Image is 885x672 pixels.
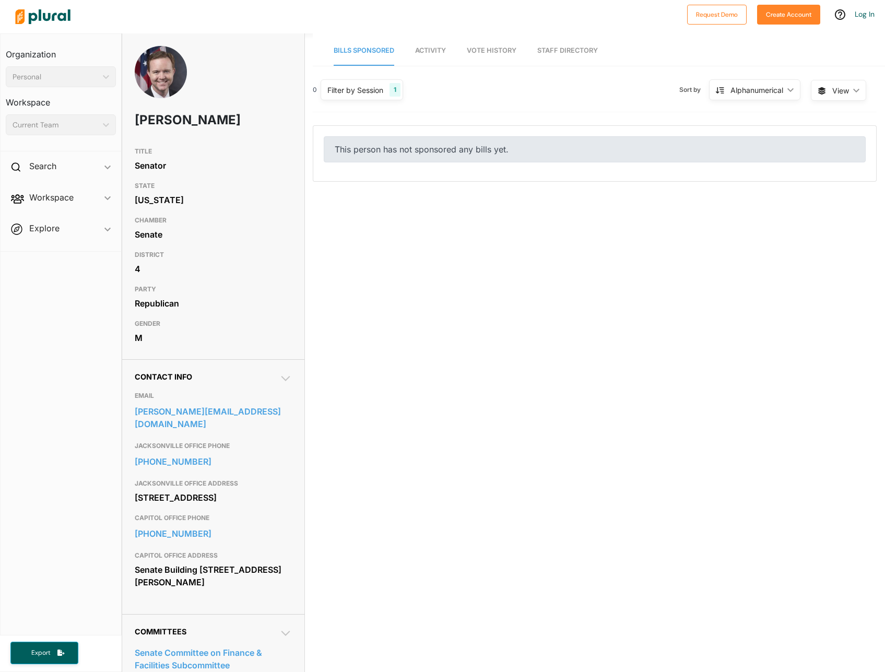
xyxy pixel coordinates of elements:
div: [STREET_ADDRESS] [135,490,291,505]
h3: DISTRICT [135,249,291,261]
h3: CAPITOL OFFICE PHONE [135,512,291,524]
span: View [832,85,849,96]
h3: EMAIL [135,390,291,402]
button: Create Account [757,5,820,25]
button: Export [10,642,78,664]
div: Filter by Session [327,85,383,96]
div: M [135,330,291,346]
h3: TITLE [135,145,291,158]
div: [US_STATE] [135,192,291,208]
a: Activity [415,36,446,66]
div: This person has not sponsored any bills yet. [324,136,866,162]
a: Staff Directory [537,36,598,66]
div: Personal [13,72,99,82]
span: Sort by [679,85,709,95]
span: Vote History [467,46,516,54]
span: Contact Info [135,372,192,381]
a: [PHONE_NUMBER] [135,454,291,469]
div: Senate Building [STREET_ADDRESS][PERSON_NAME] [135,562,291,590]
a: Create Account [757,8,820,19]
h2: Search [29,160,56,172]
a: [PHONE_NUMBER] [135,526,291,541]
a: Vote History [467,36,516,66]
a: [PERSON_NAME][EMAIL_ADDRESS][DOMAIN_NAME] [135,404,291,432]
div: Alphanumerical [730,85,783,96]
h3: JACKSONVILLE OFFICE ADDRESS [135,477,291,490]
h3: STATE [135,180,291,192]
h3: Organization [6,39,116,62]
a: Request Demo [687,8,747,19]
span: Bills Sponsored [334,46,394,54]
h3: GENDER [135,317,291,330]
span: Committees [135,627,186,636]
h3: CHAMBER [135,214,291,227]
h1: [PERSON_NAME] [135,104,229,136]
div: Current Team [13,120,99,131]
h3: CAPITOL OFFICE ADDRESS [135,549,291,562]
div: Senate [135,227,291,242]
button: Request Demo [687,5,747,25]
a: Bills Sponsored [334,36,394,66]
h3: JACKSONVILLE OFFICE PHONE [135,440,291,452]
a: Log In [855,9,875,19]
div: Senator [135,158,291,173]
span: Activity [415,46,446,54]
span: Export [24,649,57,657]
div: Republican [135,296,291,311]
div: 0 [313,85,317,95]
h3: PARTY [135,283,291,296]
h3: Workspace [6,87,116,110]
div: 1 [390,83,400,97]
div: 4 [135,261,291,277]
img: Headshot of Clay Yarborough [135,46,187,115]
